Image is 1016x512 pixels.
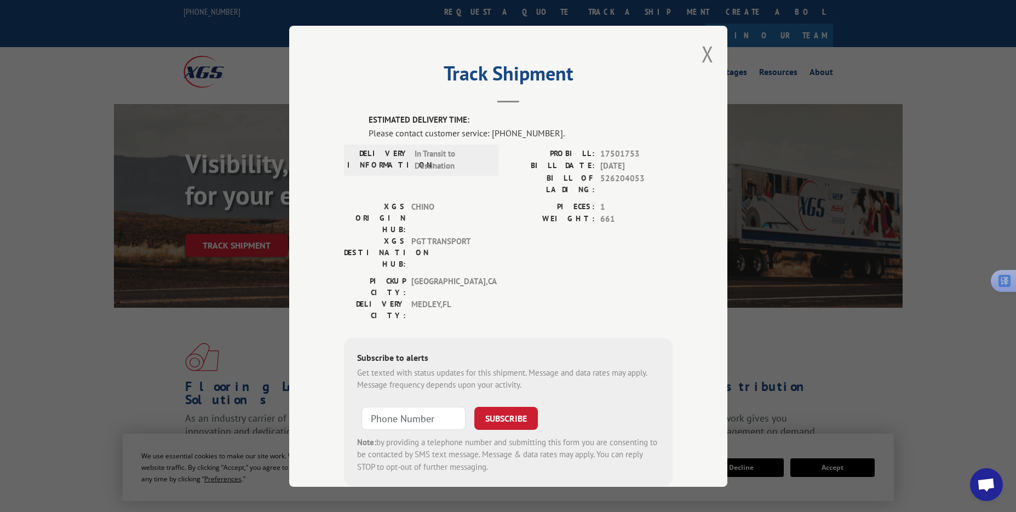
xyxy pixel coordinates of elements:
label: WEIGHT: [508,213,595,226]
span: 17501753 [600,147,673,160]
strong: Note: [357,436,376,447]
label: BILL OF LADING: [508,172,595,195]
button: SUBSCRIBE [474,406,538,429]
h2: Track Shipment [344,66,673,87]
label: PICKUP CITY: [344,275,406,298]
div: Subscribe to alerts [357,350,659,366]
div: Get texted with status updates for this shipment. Message and data rates may apply. Message frequ... [357,366,659,391]
span: [DATE] [600,160,673,172]
input: Phone Number [361,406,466,429]
button: Close modal [702,39,714,68]
label: BILL DATE: [508,160,595,172]
div: by providing a telephone number and submitting this form you are consenting to be contacted by SM... [357,436,659,473]
a: Open chat [970,468,1003,501]
label: XGS ORIGIN HUB: [344,200,406,235]
span: PGT TRANSPORT [411,235,485,269]
label: DELIVERY CITY: [344,298,406,321]
span: 1 [600,200,673,213]
label: XGS DESTINATION HUB: [344,235,406,269]
span: In Transit to Destination [415,147,489,172]
label: ESTIMATED DELIVERY TIME: [369,114,673,126]
div: Please contact customer service: [PHONE_NUMBER]. [369,126,673,139]
span: 526204053 [600,172,673,195]
label: PROBILL: [508,147,595,160]
label: DELIVERY INFORMATION: [347,147,409,172]
label: PIECES: [508,200,595,213]
span: CHINO [411,200,485,235]
span: [GEOGRAPHIC_DATA] , CA [411,275,485,298]
span: 661 [600,213,673,226]
span: MEDLEY , FL [411,298,485,321]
